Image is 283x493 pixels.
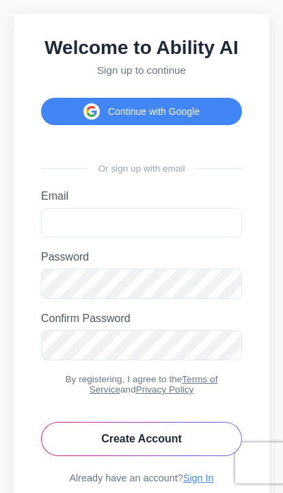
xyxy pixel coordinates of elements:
button: Continue with Google [41,98,242,125]
div: By registering, I agree to the and [41,374,242,395]
label: Password [41,251,242,263]
p: Sign up to continue [41,64,242,76]
button: Create Account [41,422,242,456]
label: Confirm Password [41,312,242,325]
a: Sign In [183,472,214,483]
div: Or sign up with email [41,163,242,174]
h2: Welcome to Ability AI [41,37,242,59]
a: Privacy Policy [136,384,194,395]
div: Already have an account? [41,472,242,483]
label: Email [41,190,242,202]
a: Terms of Service [90,374,218,395]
